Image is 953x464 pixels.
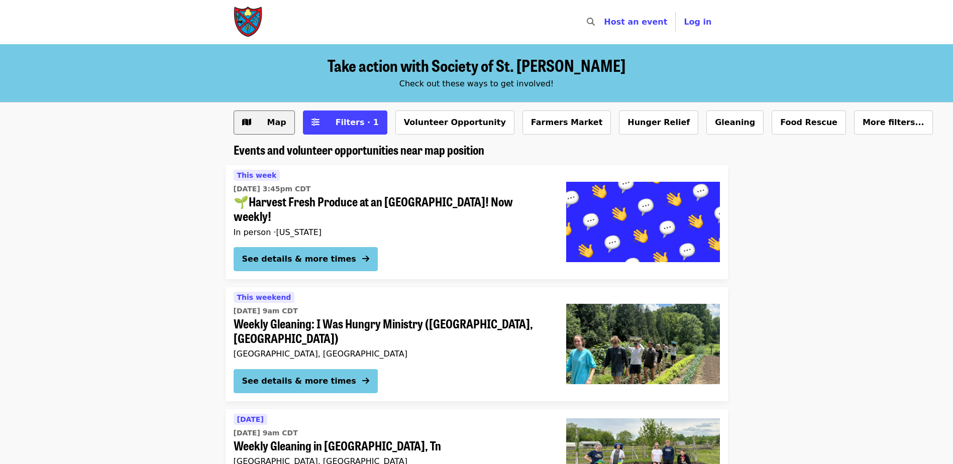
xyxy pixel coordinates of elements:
button: Gleaning [706,110,764,135]
i: map icon [242,118,251,127]
span: [DATE] [237,415,264,423]
span: Weekly Gleaning in [GEOGRAPHIC_DATA], Tn [234,438,550,453]
div: Check out these ways to get involved! [234,78,720,90]
span: More filters... [863,118,924,127]
i: arrow-right icon [362,376,369,386]
span: Filters · 1 [336,118,379,127]
button: More filters... [854,110,933,135]
button: Farmers Market [522,110,611,135]
span: Take action with Society of St. [PERSON_NAME] [328,53,625,77]
time: [DATE] 9am CDT [234,306,298,316]
img: Weekly Gleaning: I Was Hungry Ministry (Antioch, TN) organized by Society of St. Andrew [566,304,720,384]
span: Weekly Gleaning: I Was Hungry Ministry ([GEOGRAPHIC_DATA], [GEOGRAPHIC_DATA]) [234,316,550,345]
button: Filters (1 selected) [303,110,387,135]
button: Log in [676,12,719,32]
span: Events and volunteer opportunities near map position [234,141,484,158]
button: Hunger Relief [619,110,698,135]
input: Search [601,10,609,34]
span: Log in [684,17,711,27]
a: See details for "Weekly Gleaning: I Was Hungry Ministry (Antioch, TN)" [226,287,728,401]
i: search icon [587,17,595,27]
div: See details & more times [242,253,356,265]
img: Society of St. Andrew - Home [234,6,264,38]
button: Show map view [234,110,295,135]
div: [GEOGRAPHIC_DATA], [GEOGRAPHIC_DATA] [234,349,550,359]
span: In person · [US_STATE] [234,227,322,237]
div: See details & more times [242,375,356,387]
img: 🌱Harvest Fresh Produce at an East Nashville School Garden! Now weekly! organized by Society of St... [566,182,720,262]
i: arrow-right icon [362,254,369,264]
a: See details for "🌱Harvest Fresh Produce at an East Nashville School Garden! Now weekly!" [226,165,728,279]
span: This weekend [237,293,291,301]
span: 🌱Harvest Fresh Produce at an [GEOGRAPHIC_DATA]! Now weekly! [234,194,550,223]
button: See details & more times [234,369,378,393]
button: Food Rescue [772,110,846,135]
time: [DATE] 3:45pm CDT [234,184,311,194]
a: Host an event [604,17,667,27]
i: sliders-h icon [311,118,320,127]
span: This week [237,171,277,179]
button: See details & more times [234,247,378,271]
span: Map [267,118,286,127]
button: Volunteer Opportunity [395,110,514,135]
time: [DATE] 9am CDT [234,428,298,438]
